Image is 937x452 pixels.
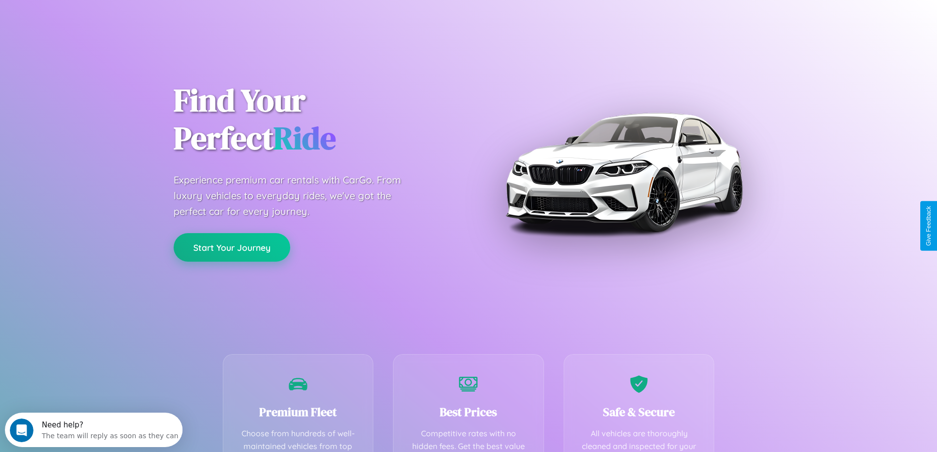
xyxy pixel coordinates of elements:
img: Premium BMW car rental vehicle [501,49,747,295]
iframe: Intercom live chat discovery launcher [5,413,182,447]
div: The team will reply as soon as they can [37,16,174,27]
div: Give Feedback [925,206,932,246]
h1: Find Your Perfect [174,82,454,157]
p: Experience premium car rentals with CarGo. From luxury vehicles to everyday rides, we've got the ... [174,172,420,219]
div: Open Intercom Messenger [4,4,183,31]
iframe: Intercom live chat [10,419,33,442]
span: Ride [273,117,336,159]
h3: Best Prices [408,404,529,420]
button: Start Your Journey [174,233,290,262]
h3: Premium Fleet [238,404,359,420]
div: Need help? [37,8,174,16]
h3: Safe & Secure [579,404,699,420]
